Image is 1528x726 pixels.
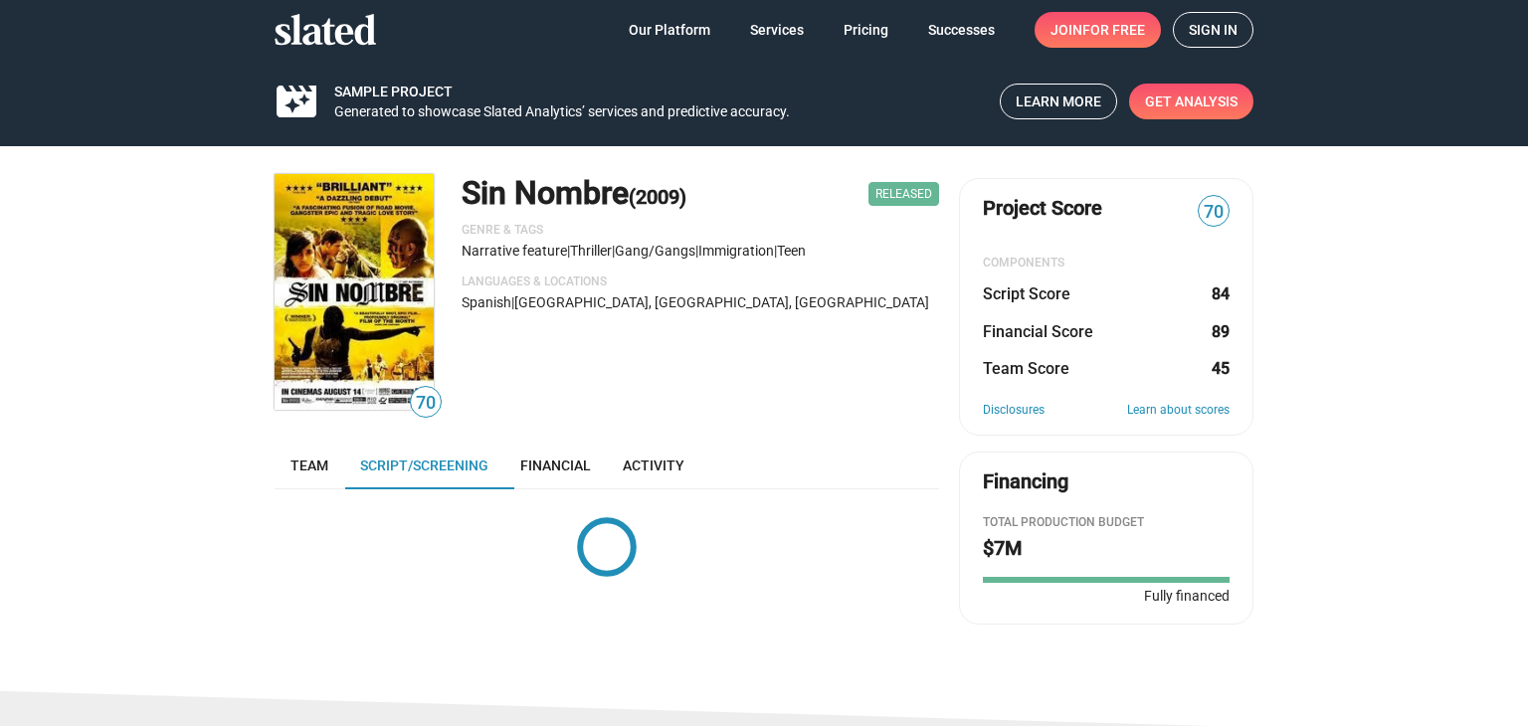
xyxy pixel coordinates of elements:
[983,256,1230,272] div: COMPONENTS
[623,457,684,473] span: Activity
[774,243,777,259] span: |
[912,12,1011,48] a: Successes
[1199,199,1229,226] span: 70
[1082,12,1145,48] span: for free
[1050,12,1145,48] span: Join
[928,12,995,48] span: Successes
[273,90,320,113] mat-icon: movie_filter
[290,457,328,473] span: Team
[983,321,1093,342] dt: Financial Score
[1211,321,1230,342] dd: 89
[983,535,1230,562] h2: $7M
[1136,587,1230,606] span: Fully financed
[1000,84,1117,119] a: Learn More
[1189,13,1238,47] span: Sign in
[504,442,607,489] a: Financial
[1016,85,1101,118] span: Learn More
[1129,84,1253,119] a: Get Analysis
[629,185,686,209] span: (2009)
[983,195,1102,222] span: Project Score
[777,243,806,259] span: teen
[520,457,591,473] span: Financial
[695,243,698,259] span: |
[613,12,726,48] a: Our Platform
[570,243,612,259] span: Thriller
[983,403,1045,419] a: Disclosures
[462,243,567,259] span: Narrative feature
[462,274,939,290] p: Languages & Locations
[615,243,695,259] span: gang/gangs
[734,12,820,48] a: Services
[1211,358,1230,379] dd: 45
[462,223,939,239] p: Genre & Tags
[1127,403,1230,419] a: Learn about scores
[334,102,984,121] div: Generated to showcase Slated Analytics’ services and predictive accuracy.
[983,515,1230,531] div: Total Production budget
[868,182,939,206] span: Released
[629,12,710,48] span: Our Platform
[344,442,504,489] a: Script/Screening
[275,174,434,410] img: Sin Nombre
[462,172,686,215] h1: Sin Nombre
[844,12,888,48] span: Pricing
[1035,12,1161,48] a: Joinfor free
[360,457,488,473] span: Script/Screening
[828,12,904,48] a: Pricing
[698,243,774,259] span: immigration
[1173,12,1253,48] a: Sign in
[1145,84,1238,119] span: Get Analysis
[514,294,929,310] span: [GEOGRAPHIC_DATA], [GEOGRAPHIC_DATA], [GEOGRAPHIC_DATA]
[567,243,570,259] span: |
[275,442,344,489] a: Team
[411,390,441,417] span: 70
[511,294,514,310] span: |
[983,358,1069,379] dt: Team Score
[612,243,615,259] span: |
[607,442,700,489] a: Activity
[983,468,1068,495] div: Financing
[334,79,984,101] div: Sample Project
[462,294,511,310] span: Spanish
[983,283,1070,304] dt: Script Score
[1211,283,1230,304] dd: 84
[750,12,804,48] span: Services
